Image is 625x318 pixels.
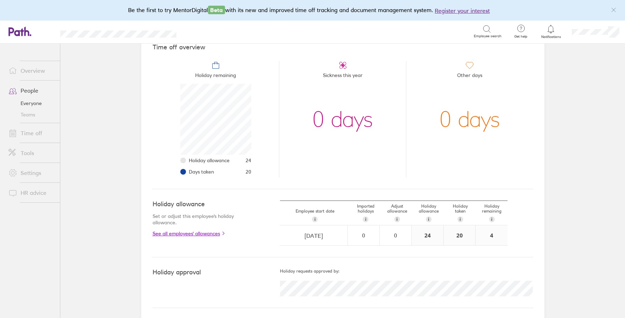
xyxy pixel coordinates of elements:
[128,6,497,15] div: Be the first to try MentorDigital with its new and improved time off tracking and document manage...
[350,201,382,225] div: Imported holidays
[189,158,230,163] span: Holiday allowance
[381,201,413,225] div: Adjust allowance
[208,6,225,14] span: Beta
[412,225,443,245] div: 24
[413,201,444,225] div: Holiday allowance
[3,126,60,140] a: Time off
[3,98,60,109] a: Everyone
[539,35,563,39] span: Notifications
[444,225,475,245] div: 20
[196,28,214,34] div: Search
[3,83,60,98] a: People
[246,158,251,163] span: 24
[3,64,60,78] a: Overview
[153,213,252,226] p: Set or adjust this employee's holiday allowance.
[396,216,398,222] span: i
[444,201,476,225] div: Holiday taken
[323,70,363,84] span: Sickness this year
[280,206,350,225] div: Employee start date
[491,216,492,222] span: i
[380,232,411,238] div: 0
[314,216,316,222] span: i
[153,201,252,208] h4: Holiday allowance
[3,166,60,180] a: Settings
[539,24,563,39] a: Notifications
[439,84,500,155] div: 0 days
[3,146,60,160] a: Tools
[3,109,60,120] a: Teams
[153,269,280,276] h4: Holiday approval
[280,269,533,274] h5: Holiday requests approved by:
[189,169,214,175] span: Days taken
[312,84,373,155] div: 0 days
[476,225,508,245] div: 4
[153,231,252,236] a: See all employees' allowances
[457,70,482,84] span: Other days
[428,216,429,222] span: i
[348,232,379,238] div: 0
[365,216,366,222] span: i
[280,226,347,246] input: dd/mm/yyyy
[153,44,533,51] h4: Time off overview
[246,169,251,175] span: 20
[195,70,236,84] span: Holiday remaining
[435,6,490,15] button: Register your interest
[474,34,501,38] span: Employee search
[476,201,508,225] div: Holiday remaining
[460,216,461,222] span: i
[3,186,60,200] a: HR advice
[509,34,532,39] span: Get help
